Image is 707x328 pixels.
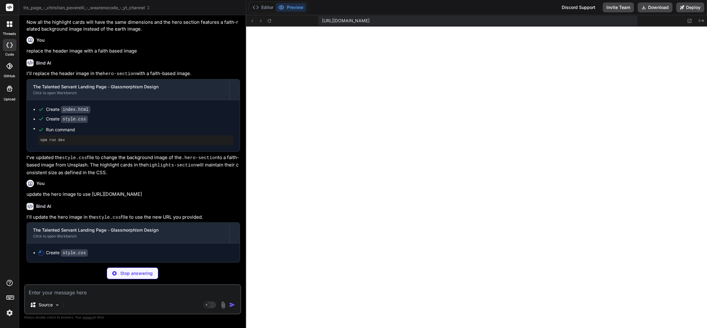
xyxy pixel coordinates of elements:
[39,302,53,308] p: Source
[27,19,240,33] p: Now all the highlight cards will have the same dimensions and the hero section features a faith-r...
[4,74,15,79] label: GitHub
[33,234,223,239] div: Click to open Workbench
[61,106,90,113] code: index.html
[36,37,45,43] h6: You
[36,203,51,209] h6: Bind AI
[36,180,45,187] h6: You
[246,27,707,328] iframe: Preview
[250,3,276,12] button: Editor
[676,2,704,12] button: Deploy
[23,5,151,11] span: tts_page_-_christian_peverelli_-_wearenocode_-_yt_channel
[62,155,87,161] code: style.css
[276,3,306,12] button: Preview
[4,308,15,318] img: settings
[27,154,240,176] p: I've updated the file to change the background image of the to a faith-based image from Unsplash....
[46,127,234,133] span: Run command
[3,31,16,36] label: threads
[33,90,223,95] div: Click to open Workbench
[61,116,88,123] code: style.css
[182,155,218,161] code: .hero-section
[27,191,240,198] p: update the hero image to use [URL][DOMAIN_NAME]
[46,116,88,122] div: Create
[5,52,14,57] label: code
[46,106,90,113] div: Create
[27,223,229,243] button: The Talented Servant Landing Page - Glassmorphism DesignClick to open Workbench
[558,2,599,12] div: Discord Support
[120,270,153,276] p: Stop answering
[638,2,672,12] button: Download
[27,79,229,100] button: The Talented Servant Landing Page - Glassmorphism DesignClick to open Workbench
[61,249,88,257] code: style.css
[33,227,223,233] div: The Talented Servant Landing Page - Glassmorphism Design
[24,314,241,320] p: Always double-check its answers. Your in Bind
[55,302,60,308] img: Pick Models
[322,18,370,24] span: [URL][DOMAIN_NAME]
[603,2,634,12] button: Invite Team
[220,301,227,309] img: attachment
[40,138,231,143] pre: npm run dev
[229,302,235,308] img: icon
[33,84,223,90] div: The Talented Servant Landing Page - Glassmorphism Design
[103,71,136,77] code: hero-section
[146,163,196,168] code: highlights-section
[27,214,240,221] p: I'll update the hero image in the file to use the new URL you provided.
[27,48,240,55] p: replace the header image with a faith based image
[83,315,94,319] span: privacy
[4,97,15,102] label: Upload
[96,215,121,220] code: style.css
[46,250,88,256] div: Create
[27,70,240,78] p: I'll replace the header image in the with a faith-based image.
[36,60,51,66] h6: Bind AI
